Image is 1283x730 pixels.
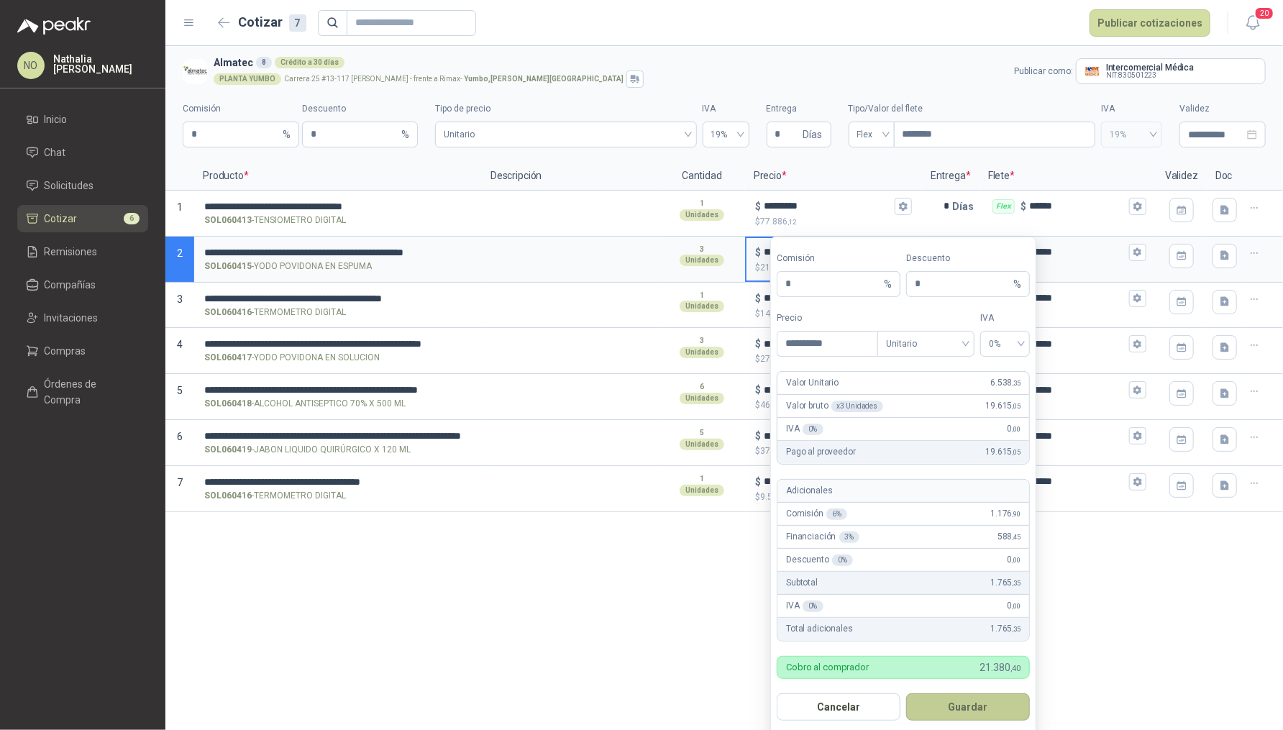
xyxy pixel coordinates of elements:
strong: SOL060415 [204,260,252,273]
div: 0 % [803,601,823,612]
div: Unidades [680,209,724,221]
div: Unidades [680,347,724,358]
p: IVA [786,599,823,613]
span: 0% [989,333,1021,355]
span: 1.765 [990,622,1021,636]
input: SOL060415-YODO POVIDONA EN ESPUMA [204,247,472,258]
p: 5 [700,427,704,439]
span: 1 [177,201,183,213]
a: Inicio [17,106,148,133]
input: Flex $ [1029,431,1126,442]
input: Flex $ [1029,247,1126,257]
p: Días [952,192,980,221]
p: - TERMOMETRO DIGITAL [204,306,346,319]
p: 3 [700,335,704,347]
label: IVA [703,102,749,116]
span: 9.560 [760,492,791,502]
label: Descuento [302,102,419,116]
input: SOL060419-JABON LIQUIDO QUIRÚRGICO X 120 ML [204,431,472,442]
span: ,00 [1013,556,1021,564]
p: $ [755,352,912,366]
input: $$46.195,09 [764,385,892,396]
span: ,00 [1013,425,1021,433]
input: $$14.518,52 [764,293,892,304]
div: Unidades [680,301,724,312]
p: $ [755,382,761,398]
span: ,35 [1013,625,1021,633]
div: 0 % [803,424,823,435]
a: Invitaciones [17,304,148,332]
span: Compañías [45,277,96,293]
input: SOL060416-TERMOMETRO DIGITAL [204,477,472,488]
p: $ [755,444,912,458]
span: ,05 [1013,448,1021,456]
p: Valor Unitario [786,376,839,390]
button: Flex $ [1129,244,1146,261]
input: $$21.380,40 [764,247,892,257]
label: Descuento [906,252,1030,265]
span: Remisiones [45,244,98,260]
strong: SOL060416 [204,489,252,503]
span: ,12 [787,218,796,226]
p: Descuento [786,553,853,567]
span: ,35 [1013,379,1021,387]
span: % [884,272,892,296]
button: Flex $ [1129,335,1146,352]
span: Solicitudes [45,178,94,193]
span: 27.674 [760,354,796,364]
span: 19.615 [985,445,1021,459]
span: 21.380 [980,660,1021,675]
span: Compras [45,343,86,359]
p: Descripción [482,162,659,191]
label: Comisión [777,252,900,265]
span: Unitario [444,124,688,145]
p: Validez [1156,162,1207,191]
p: $ [1021,199,1026,214]
span: Órdenes de Compra [45,376,134,408]
span: 1.765 [990,576,1021,590]
a: Cotizar6 [17,205,148,232]
p: Nathalia [PERSON_NAME] [53,54,148,74]
div: x 3 Unidades [831,401,884,412]
label: Precio [777,311,877,325]
strong: SOL060416 [204,306,252,319]
p: $ [755,336,761,352]
span: 14.518 [760,309,796,319]
input: SOL060416-TERMOMETRO DIGITAL [204,293,472,304]
input: Flex $ [1029,339,1126,350]
p: $ [755,245,761,260]
span: ,00 [1013,602,1021,610]
span: 37.717 [760,446,796,456]
span: ,90 [1013,510,1021,518]
div: 8 [256,57,272,68]
span: 19.615 [985,399,1021,413]
input: $$27.674,01 [764,339,892,350]
p: $ [755,199,761,214]
span: 20 [1254,6,1274,20]
span: 21.380 [760,263,796,273]
strong: SOL060417 [204,351,252,365]
div: Unidades [680,393,724,404]
p: 1 [700,290,704,301]
p: IVA [786,422,823,436]
span: 19% [711,124,741,145]
input: $$77.886,12 [764,201,892,211]
div: PLANTA YUMBO [214,73,281,85]
div: 3 % [839,531,860,543]
div: Unidades [680,485,724,496]
div: Crédito a 30 días [275,57,344,68]
input: SOL060413-TENSIOMETRO DIGITAL [204,201,472,212]
h2: Cotizar [239,12,306,32]
span: 0 [1008,553,1021,567]
span: 46.195 [760,400,796,410]
span: % [1013,272,1021,296]
span: Flex [857,124,886,145]
span: 7 [177,477,183,488]
span: 4 [177,339,183,350]
span: 6.538 [990,376,1021,390]
p: - TERMOMETRO DIGITAL [204,489,346,503]
p: - YODO POVIDONA EN ESPUMA [204,260,372,273]
p: Producto [194,162,482,191]
button: $$77.886,12 [895,198,912,215]
span: Invitaciones [45,310,99,326]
